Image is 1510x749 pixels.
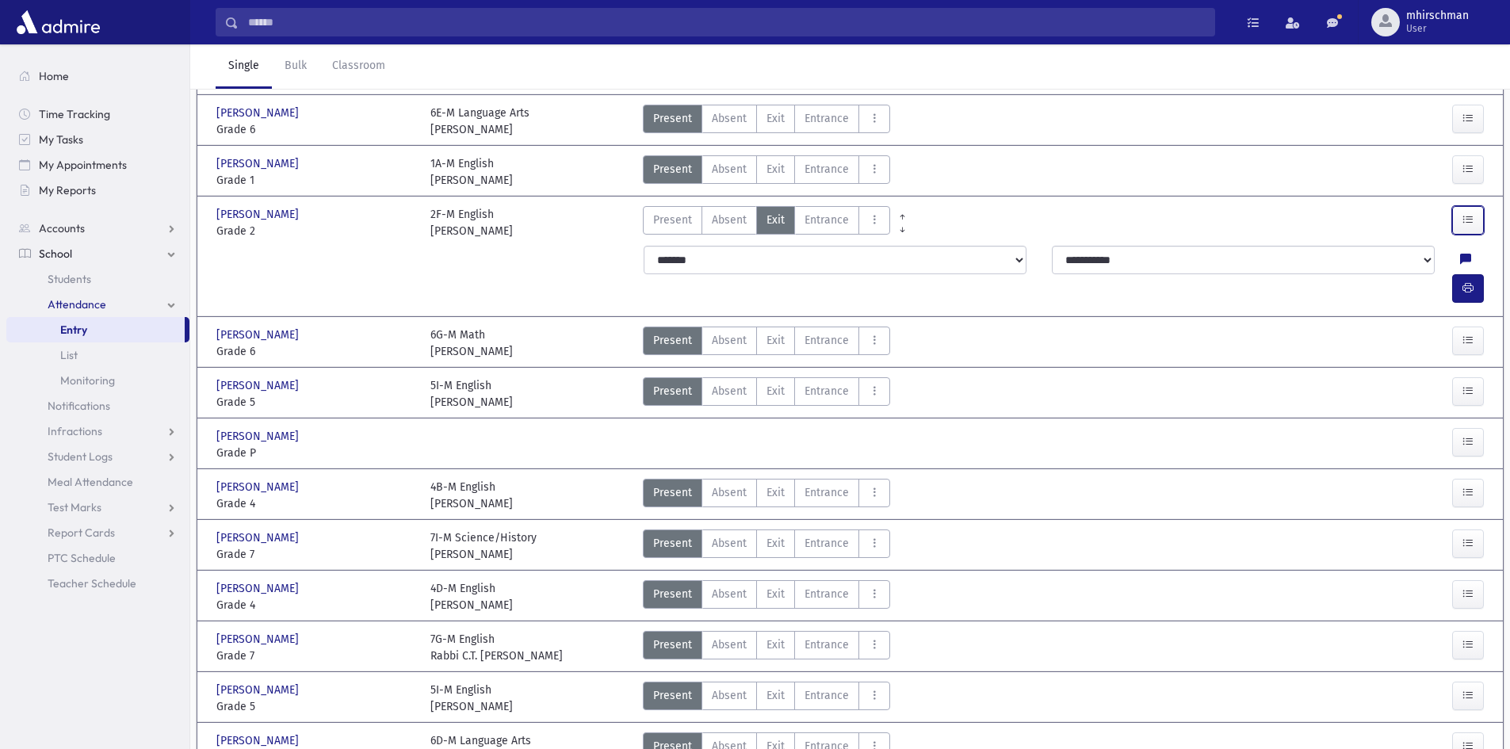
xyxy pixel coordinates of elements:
span: Present [653,687,692,704]
a: Test Marks [6,495,189,520]
span: [PERSON_NAME] [216,479,302,495]
div: 1A-M English [PERSON_NAME] [430,155,513,189]
span: Grade 5 [216,698,415,715]
div: 4D-M English [PERSON_NAME] [430,580,513,613]
span: Exit [766,212,785,228]
span: Attendance [48,297,106,311]
a: Student Logs [6,444,189,469]
a: School [6,241,189,266]
a: Accounts [6,216,189,241]
a: Classroom [319,44,398,89]
span: Exit [766,383,785,399]
span: Home [39,69,69,83]
span: Grade 5 [216,394,415,411]
span: Teacher Schedule [48,576,136,590]
a: List [6,342,189,368]
div: AttTypes [643,631,890,664]
span: Absent [712,636,747,653]
span: Present [653,212,692,228]
span: Absent [712,332,747,349]
a: My Appointments [6,152,189,178]
a: Attendance [6,292,189,317]
span: [PERSON_NAME] [216,377,302,394]
div: 5I-M English [PERSON_NAME] [430,682,513,715]
span: [PERSON_NAME] [216,327,302,343]
div: AttTypes [643,155,890,189]
a: Infractions [6,418,189,444]
div: AttTypes [643,682,890,715]
span: Grade 6 [216,121,415,138]
span: Entrance [805,161,849,178]
a: Monitoring [6,368,189,393]
span: Entrance [805,383,849,399]
span: My Tasks [39,132,83,147]
span: Exit [766,332,785,349]
span: Exit [766,535,785,552]
a: Notifications [6,393,189,418]
a: Students [6,266,189,292]
a: Meal Attendance [6,469,189,495]
span: List [60,348,78,362]
span: Entrance [805,212,849,228]
span: Infractions [48,424,102,438]
div: 7I-M Science/History [PERSON_NAME] [430,529,537,563]
span: Grade P [216,445,415,461]
span: Present [653,332,692,349]
span: [PERSON_NAME] [216,155,302,172]
span: Entrance [805,687,849,704]
span: Present [653,636,692,653]
span: School [39,246,72,261]
span: Grade 4 [216,495,415,512]
span: Exit [766,687,785,704]
span: Present [653,383,692,399]
a: Single [216,44,272,89]
span: [PERSON_NAME] [216,580,302,597]
span: Present [653,484,692,501]
a: Bulk [272,44,319,89]
span: Present [653,110,692,127]
div: 5I-M English [PERSON_NAME] [430,377,513,411]
span: Present [653,535,692,552]
a: My Reports [6,178,189,203]
span: [PERSON_NAME] [216,206,302,223]
span: Grade 7 [216,648,415,664]
span: Exit [766,161,785,178]
div: AttTypes [643,327,890,360]
span: Grade 6 [216,343,415,360]
div: AttTypes [643,529,890,563]
span: Entrance [805,586,849,602]
span: [PERSON_NAME] [216,105,302,121]
span: Test Marks [48,500,101,514]
span: Absent [712,687,747,704]
span: Entrance [805,110,849,127]
span: [PERSON_NAME] [216,428,302,445]
span: Grade 4 [216,597,415,613]
span: [PERSON_NAME] [216,631,302,648]
span: Grade 7 [216,546,415,563]
div: AttTypes [643,377,890,411]
div: 6E-M Language Arts [PERSON_NAME] [430,105,529,138]
span: Notifications [48,399,110,413]
span: Exit [766,484,785,501]
span: PTC Schedule [48,551,116,565]
span: Absent [712,586,747,602]
span: My Reports [39,183,96,197]
span: Absent [712,535,747,552]
a: Home [6,63,189,89]
span: User [1406,22,1469,35]
a: Entry [6,317,185,342]
div: 7G-M English Rabbi C.T. [PERSON_NAME] [430,631,563,664]
span: Time Tracking [39,107,110,121]
span: My Appointments [39,158,127,172]
span: Absent [712,383,747,399]
span: Exit [766,586,785,602]
span: Present [653,586,692,602]
span: Absent [712,212,747,228]
span: [PERSON_NAME] [216,682,302,698]
span: Entry [60,323,87,337]
span: Meal Attendance [48,475,133,489]
div: AttTypes [643,580,890,613]
span: Report Cards [48,525,115,540]
span: mhirschman [1406,10,1469,22]
span: Grade 1 [216,172,415,189]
